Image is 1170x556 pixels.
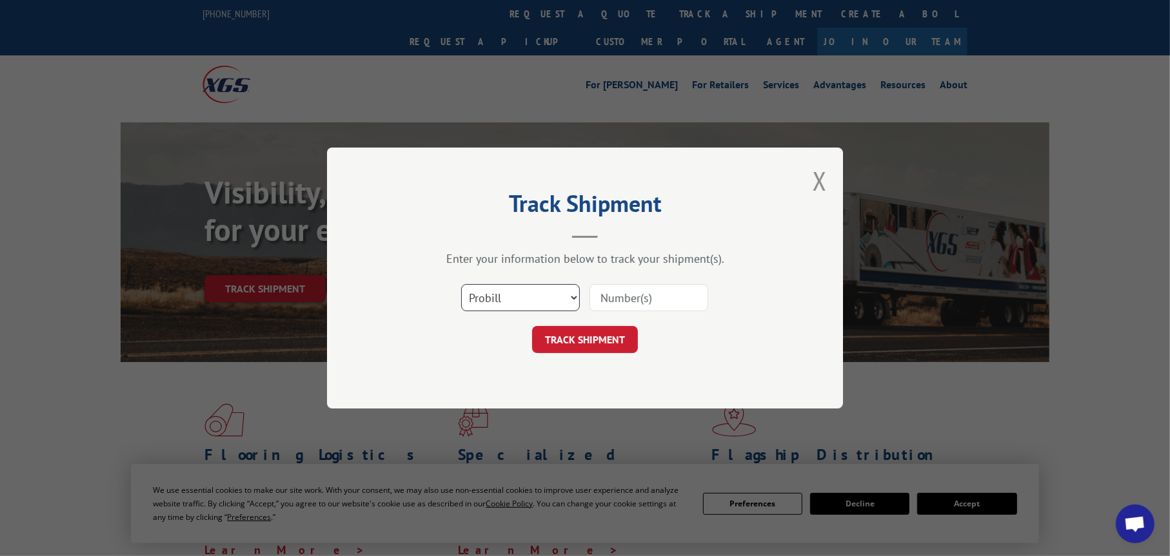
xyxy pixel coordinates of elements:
[813,164,827,198] button: Close modal
[532,326,638,353] button: TRACK SHIPMENT
[590,284,708,311] input: Number(s)
[392,195,778,219] h2: Track Shipment
[1116,504,1155,543] div: Open chat
[392,251,778,266] div: Enter your information below to track your shipment(s).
